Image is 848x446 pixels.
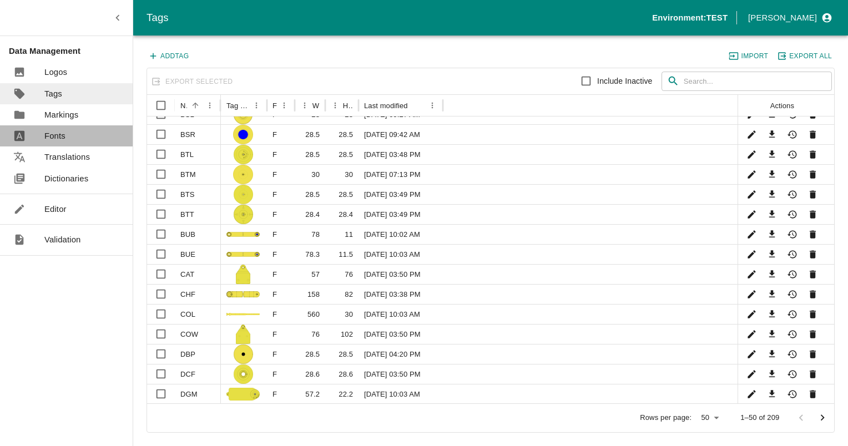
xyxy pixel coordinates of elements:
p: Dictionaries [44,173,88,185]
input: Search... [684,72,832,92]
svg: Delete [807,229,818,240]
button: Edit [744,146,760,163]
svg: Edit [746,209,757,220]
svg: Delete [807,149,818,160]
div: F [267,304,295,324]
button: Delete [805,186,821,202]
svg: Edit [746,349,757,359]
div: BTT [175,204,221,224]
svg: Delete [807,329,818,339]
button: import [727,49,771,63]
div: F [267,164,295,184]
button: Delete [805,346,821,362]
p: 1–50 of 209 [740,413,779,423]
button: Show History [784,386,800,402]
button: Delete [805,206,821,222]
svg: Edit [746,229,757,240]
div: 28.5 [295,184,325,204]
button: Edit [744,206,760,222]
button: Download [764,286,780,302]
svg: Delete [807,269,818,280]
button: Delete [805,386,821,402]
div: [DATE] 07:13 PM [359,164,443,184]
div: [DATE] 03:50 PM [359,264,443,284]
svg: Download [766,329,777,339]
svg: Download [766,309,777,320]
button: Show History [784,206,800,222]
div: Tags [147,9,652,26]
p: Translations [44,151,90,163]
button: Download [764,306,780,322]
button: Edit [744,266,760,282]
div: 76 [325,264,359,284]
div: BTL [175,144,221,164]
svg: Show History [787,349,797,359]
svg: Edit [746,309,757,320]
button: Download [764,246,780,262]
button: Sort [188,98,203,113]
button: Delete [805,286,821,302]
div: F [267,384,295,404]
div: 28.5 [325,344,359,364]
button: Download [764,346,780,362]
button: Show History [784,146,800,163]
div: 57.2 [295,384,325,404]
button: Show History [784,266,800,282]
div: 11.5 [325,244,359,264]
div: 78.3 [295,244,325,264]
svg: Download [766,269,777,280]
p: Logos [44,66,67,78]
svg: Delete [807,349,818,359]
svg: Show History [787,189,797,200]
div: F [267,144,295,164]
svg: Show History [787,229,797,240]
button: Delete [805,146,821,163]
div: F [267,204,295,224]
div: COL [175,304,221,324]
svg: Edit [746,289,757,300]
button: Download [764,146,780,163]
button: Height column menu [328,98,343,113]
svg: Delete [807,169,818,180]
div: BTM [175,164,221,184]
p: Tags [44,88,62,100]
button: Download [764,206,780,222]
button: Delete [805,226,821,242]
svg: Show History [787,309,797,320]
button: Tag Image column menu [249,98,264,113]
button: Delete [805,306,821,322]
svg: Delete [807,129,818,140]
button: Show History [784,226,800,242]
svg: Delete [807,209,818,220]
div: 50 [696,410,723,426]
div: 560 [295,304,325,324]
svg: Download [766,349,777,359]
button: Last modified column menu [425,98,440,113]
div: Last modified [364,102,408,110]
button: Edit [744,346,760,362]
button: Download [764,266,780,282]
div: F [267,184,295,204]
div: F [267,244,295,264]
button: Delete [805,246,821,262]
button: Download [764,366,780,382]
div: F [267,124,295,144]
button: export [775,49,835,63]
div: 76 [295,324,325,344]
svg: Download [766,289,777,300]
p: [PERSON_NAME] [748,12,817,24]
button: Width column menu [297,98,312,113]
button: Delete [805,266,821,282]
div: 28.4 [295,204,325,224]
svg: Edit [746,149,757,160]
p: Rows per page: [640,413,691,423]
button: Edit [744,226,760,242]
div: Actions [770,102,794,110]
svg: Download [766,149,777,160]
div: BTS [175,184,221,204]
svg: Edit [746,129,757,140]
svg: Download [766,369,777,379]
div: 78 [295,224,325,244]
div: 11 [325,224,359,244]
div: COW [175,324,221,344]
